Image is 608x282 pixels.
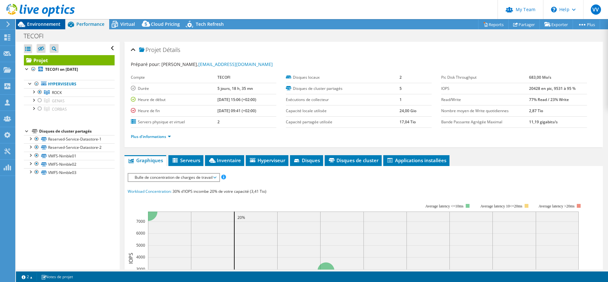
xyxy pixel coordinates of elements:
[529,119,558,125] b: 11,19 gigabits/s
[24,88,115,97] a: ROCK
[128,157,163,163] span: Graphiques
[217,119,220,125] b: 2
[131,85,218,92] label: Durée
[131,97,218,103] label: Heure de début
[249,157,285,163] span: Hyperviseur
[139,47,161,53] span: Projet
[198,61,273,67] a: [EMAIL_ADDRESS][DOMAIN_NAME]
[286,74,399,81] label: Disques locaux
[441,85,529,92] label: IOPS
[131,174,216,181] span: Bulle de concentration de charges de travail
[24,105,115,113] a: CORBAS
[399,119,416,125] b: 17,04 Tio
[136,242,145,248] text: 5000
[441,97,529,103] label: Read/Write
[399,75,402,80] b: 2
[480,204,522,208] tspan: Average latency 10<=20ms
[24,135,115,143] a: Reserved-Service-Datastore-1
[120,21,135,27] span: Virtual
[286,108,399,114] label: Capacité locale utilisée
[217,75,230,80] b: TECOFI
[136,266,145,272] text: 3000
[538,204,574,208] text: Average latency >20ms
[161,61,273,67] span: [PERSON_NAME],
[52,106,67,112] span: CORBAS
[24,55,115,65] a: Projet
[217,97,256,102] b: [DATE] 15:06 (+02:00)
[17,273,37,281] a: 2
[21,33,53,40] h1: TECOFI
[24,143,115,152] a: Reserved-Service-Datastore-2
[196,21,224,27] span: Tech Refresh
[127,253,134,264] text: IOPS
[441,108,529,114] label: Nombre moyen de Write quotidiennes
[45,67,78,72] b: TECOFI on [DATE]
[478,19,509,29] a: Reports
[286,97,399,103] label: Exécutions de collecteur
[24,97,115,105] a: GENAS
[131,119,218,125] label: Servers physique et virtuel
[441,119,529,125] label: Bande Passante Agrégée Maximal
[386,157,446,163] span: Applications installées
[24,80,115,88] a: Hyperviseurs
[529,75,551,80] b: 683,00 Mo/s
[24,65,115,74] a: TECOFI on [DATE]
[573,19,600,29] a: Plus
[286,85,399,92] label: Disques de cluster partagés
[37,273,77,281] a: Notes de projet
[163,46,180,54] span: Détails
[208,157,241,163] span: Inventaire
[151,21,180,27] span: Cloud Pricing
[52,90,62,95] span: ROCK
[27,21,60,27] span: Environnement
[136,230,145,236] text: 6000
[286,119,399,125] label: Capacité partagée utilisée
[529,108,543,113] b: 2,87 Tio
[591,4,601,15] span: VV
[529,97,569,102] b: 77% Read / 23% Write
[217,108,256,113] b: [DATE] 09:41 (+02:00)
[529,86,576,91] b: 20428 en pic, 9531 à 95 %
[131,74,218,81] label: Compte
[508,19,540,29] a: Partager
[425,204,463,208] tspan: Average latency <=10ms
[172,157,200,163] span: Serveurs
[328,157,378,163] span: Disques de cluster
[441,74,529,81] label: Pic Disk Throughput
[237,215,245,220] text: 20%
[136,254,145,260] text: 4000
[24,160,115,168] a: VMFS-Nimble02
[293,157,320,163] span: Disques
[24,168,115,177] a: VMFS-Nimble03
[131,61,160,67] label: Préparé pour:
[131,108,218,114] label: Heure de fin
[136,219,145,224] text: 7000
[173,189,266,194] span: 30% d'IOPS incombe 20% de votre capacité (3,41 Tio)
[39,127,115,135] div: Disques de cluster partagés
[217,86,253,91] b: 5 jours, 18 h, 35 mn
[399,86,402,91] b: 5
[128,189,172,194] span: Workload Concentration:
[52,98,65,104] span: GENAS
[76,21,104,27] span: Performance
[131,134,171,139] a: Plus d'informations
[399,97,402,102] b: 1
[551,7,557,12] svg: \n
[540,19,573,29] a: Exporter
[24,152,115,160] a: VMFS-Nimble01
[399,108,416,113] b: 24,00 Gio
